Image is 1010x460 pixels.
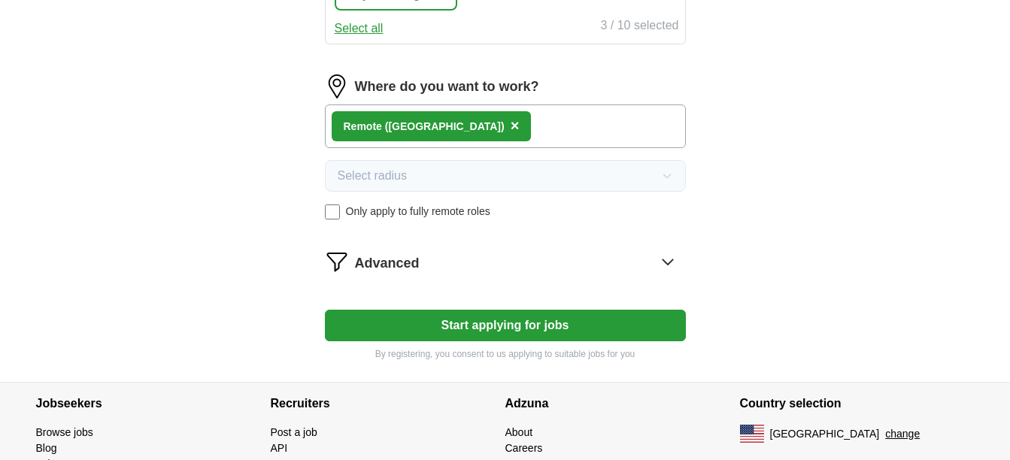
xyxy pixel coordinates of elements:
[740,425,764,443] img: US flag
[355,253,420,274] span: Advanced
[325,204,340,219] input: Only apply to fully remote roles
[770,426,880,442] span: [GEOGRAPHIC_DATA]
[740,383,975,425] h4: Country selection
[344,119,505,135] div: Remote ([GEOGRAPHIC_DATA])
[271,442,288,454] a: API
[600,17,678,38] div: 3 / 10 selected
[325,310,686,341] button: Start applying for jobs
[346,204,490,219] span: Only apply to fully remote roles
[335,20,384,38] button: Select all
[325,347,686,361] p: By registering, you consent to us applying to suitable jobs for you
[36,442,57,454] a: Blog
[885,426,920,442] button: change
[505,426,533,438] a: About
[325,74,349,98] img: location.png
[511,117,520,134] span: ×
[355,77,539,97] label: Where do you want to work?
[325,160,686,192] button: Select radius
[505,442,543,454] a: Careers
[338,167,408,185] span: Select radius
[36,426,93,438] a: Browse jobs
[511,115,520,138] button: ×
[271,426,317,438] a: Post a job
[325,250,349,274] img: filter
